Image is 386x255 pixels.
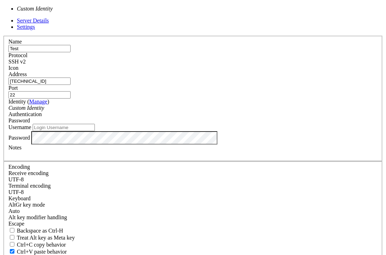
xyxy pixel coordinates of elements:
span: UTF-8 [8,176,24,182]
label: Set the expected encoding for data received from the host. If the encodings do not match, visual ... [8,202,45,208]
span: Escape [8,221,24,227]
span: Ctrl+V paste behavior [17,249,67,255]
div: Escape [8,221,378,227]
input: Login Username [33,124,95,131]
i: Custom Identity [17,6,53,12]
label: Set the expected encoding for data received from the host. If the encodings do not match, visual ... [8,170,48,176]
label: Password [8,134,30,140]
input: Ctrl+C copy behavior [10,242,14,247]
label: Ctrl+V pastes if true, sends ^V to host if false. Ctrl+Shift+V sends ^V to host if true, pastes i... [8,249,67,255]
label: Port [8,85,18,91]
label: Keyboard [8,195,31,201]
a: Manage [29,99,47,105]
label: Ctrl-C copies if true, send ^C to host if false. Ctrl-Shift-C sends ^C to host if true, copies if... [8,242,66,248]
span: Auto [8,208,20,214]
div: Auto [8,208,378,214]
input: Ctrl+V paste behavior [10,249,14,254]
span: Treat Alt key as Meta key [17,235,75,241]
span: Backspace as Ctrl-H [17,228,63,234]
label: Authentication [8,111,42,117]
div: Password [8,118,378,124]
div: UTF-8 [8,176,378,183]
div: UTF-8 [8,189,378,195]
div: Custom Identity [8,105,378,111]
input: Port Number [8,91,71,99]
label: Encoding [8,164,30,170]
label: Identity [8,99,49,105]
label: Protocol [8,52,27,58]
label: Controls how the Alt key is handled. Escape: Send an ESC prefix. 8-Bit: Add 128 to the typed char... [8,214,67,220]
label: Icon [8,65,18,71]
label: Notes [8,145,21,150]
i: Custom Identity [8,105,44,111]
span: ( ) [27,99,49,105]
input: Host Name or IP [8,78,71,85]
label: If true, the backspace should send BS ('\x08', aka ^H). Otherwise the backspace key should send '... [8,228,63,234]
input: Treat Alt key as Meta key [10,235,14,240]
input: Server Name [8,45,71,52]
label: The default terminal encoding. ISO-2022 enables character map translations (like graphics maps). ... [8,183,51,189]
label: Whether the Alt key acts as a Meta key or as a distinct Alt key. [8,235,75,241]
input: Backspace as Ctrl-H [10,228,14,233]
label: Name [8,39,22,45]
label: Address [8,71,27,77]
span: Ctrl+C copy behavior [17,242,66,248]
div: SSH v2 [8,59,378,65]
span: SSH v2 [8,59,26,65]
span: Password [8,118,30,123]
a: Server Details [17,18,49,24]
label: Username [8,124,31,130]
a: Settings [17,24,35,30]
span: UTF-8 [8,189,24,195]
